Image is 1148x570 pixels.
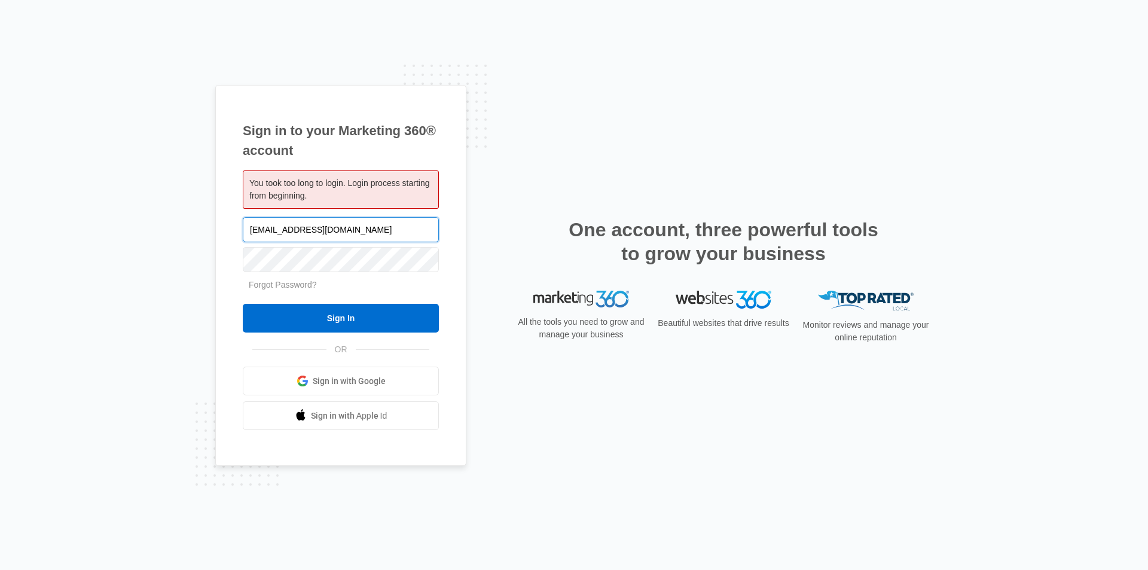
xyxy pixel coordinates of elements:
[243,401,439,430] a: Sign in with Apple Id
[565,218,882,266] h2: One account, three powerful tools to grow your business
[326,343,356,356] span: OR
[243,367,439,395] a: Sign in with Google
[243,217,439,242] input: Email
[533,291,629,307] img: Marketing 360
[676,291,771,308] img: Websites 360
[799,319,933,344] p: Monitor reviews and manage your online reputation
[311,410,387,422] span: Sign in with Apple Id
[249,280,317,289] a: Forgot Password?
[514,316,648,341] p: All the tools you need to grow and manage your business
[243,121,439,160] h1: Sign in to your Marketing 360® account
[818,291,914,310] img: Top Rated Local
[313,375,386,388] span: Sign in with Google
[249,178,429,200] span: You took too long to login. Login process starting from beginning.
[657,317,790,330] p: Beautiful websites that drive results
[243,304,439,333] input: Sign In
